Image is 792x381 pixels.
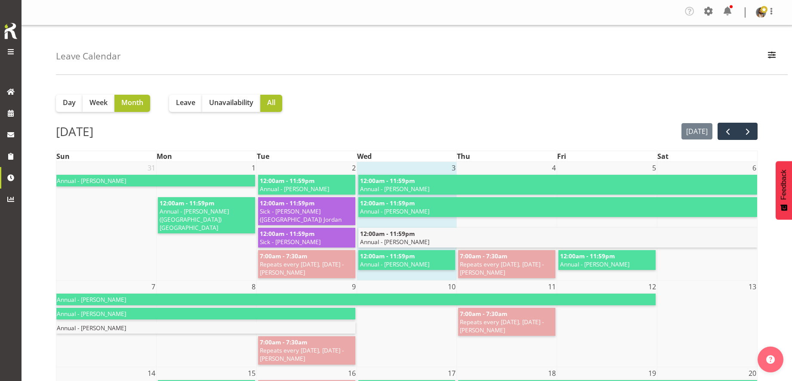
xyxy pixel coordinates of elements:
[360,252,415,260] span: 12:00am - 11:59pm
[776,161,792,220] button: Feedback - Show survey
[56,152,70,161] span: Sun
[260,207,354,223] span: Sick - [PERSON_NAME] ([GEOGRAPHIC_DATA]) Jordan
[260,199,314,207] span: 12:00am - 11:59pm
[83,95,114,112] button: Week
[360,229,415,238] span: 12:00am - 11:59pm
[114,95,150,112] button: Month
[752,162,757,174] span: 6
[251,162,256,174] span: 1
[56,51,121,61] h4: Leave Calendar
[560,260,654,268] span: Annual - [PERSON_NAME]
[257,152,269,161] span: Tue
[57,324,354,332] span: Annual - [PERSON_NAME]
[560,252,615,260] span: 12:00am - 11:59pm
[737,123,758,140] button: next
[160,199,214,207] span: 12:00am - 11:59pm
[56,122,93,140] h2: [DATE]
[260,185,354,193] span: Annual - [PERSON_NAME]
[460,260,554,276] span: Repeats every [DATE], [DATE] - [PERSON_NAME]
[681,123,713,140] button: [DATE]
[451,162,456,174] span: 3
[460,310,507,318] span: 7:00am - 7:30am
[647,367,657,379] span: 19
[347,367,357,379] span: 16
[147,367,156,379] span: 14
[447,367,456,379] span: 17
[121,97,143,108] span: Month
[547,281,557,293] span: 11
[57,310,354,318] span: Annual - [PERSON_NAME]
[551,162,557,174] span: 4
[151,281,156,293] span: 7
[251,281,256,293] span: 8
[780,170,788,200] span: Feedback
[147,162,156,174] span: 31
[360,199,415,207] span: 12:00am - 11:59pm
[260,260,354,276] span: Repeats every [DATE], [DATE] - [PERSON_NAME]
[202,95,260,112] button: Unavailability
[260,346,354,362] span: Repeats every [DATE], [DATE] - [PERSON_NAME]
[360,207,757,215] span: Annual - [PERSON_NAME]
[360,185,757,193] span: Annual - [PERSON_NAME]
[267,97,275,108] span: All
[360,238,757,246] span: Annual - [PERSON_NAME]
[247,367,256,379] span: 15
[169,95,202,112] button: Leave
[766,355,775,364] img: help-xxl-2.png
[748,281,757,293] span: 13
[763,47,781,66] button: Filter Employees
[547,367,557,379] span: 18
[209,97,253,108] span: Unavailability
[260,252,307,260] span: 7:00am - 7:30am
[457,152,470,161] span: Thu
[657,152,669,161] span: Sat
[557,152,566,161] span: Fri
[176,97,195,108] span: Leave
[57,177,253,185] span: Annual - [PERSON_NAME]
[748,367,757,379] span: 20
[260,229,314,238] span: 12:00am - 11:59pm
[460,318,554,334] span: Repeats every [DATE], [DATE] - [PERSON_NAME]
[718,123,738,140] button: prev
[357,152,372,161] span: Wed
[63,97,76,108] span: Day
[260,177,314,185] span: 12:00am - 11:59pm
[360,177,415,185] span: 12:00am - 11:59pm
[360,260,454,268] span: Annual - [PERSON_NAME]
[89,97,108,108] span: Week
[160,207,253,232] span: Annual - [PERSON_NAME] ([GEOGRAPHIC_DATA]) [GEOGRAPHIC_DATA]
[260,238,354,246] span: Sick - [PERSON_NAME]
[260,338,307,346] span: 7:00am - 7:30am
[2,22,19,40] img: Rosterit icon logo
[56,95,83,112] button: Day
[460,252,507,260] span: 7:00am - 7:30am
[57,295,654,304] span: Annual - [PERSON_NAME]
[351,162,357,174] span: 2
[651,162,657,174] span: 5
[756,7,766,18] img: sean-johnstone4fef95288b34d066b2c6be044394188f.png
[647,281,657,293] span: 12
[447,281,456,293] span: 10
[157,152,172,161] span: Mon
[351,281,357,293] span: 9
[260,95,282,112] button: All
